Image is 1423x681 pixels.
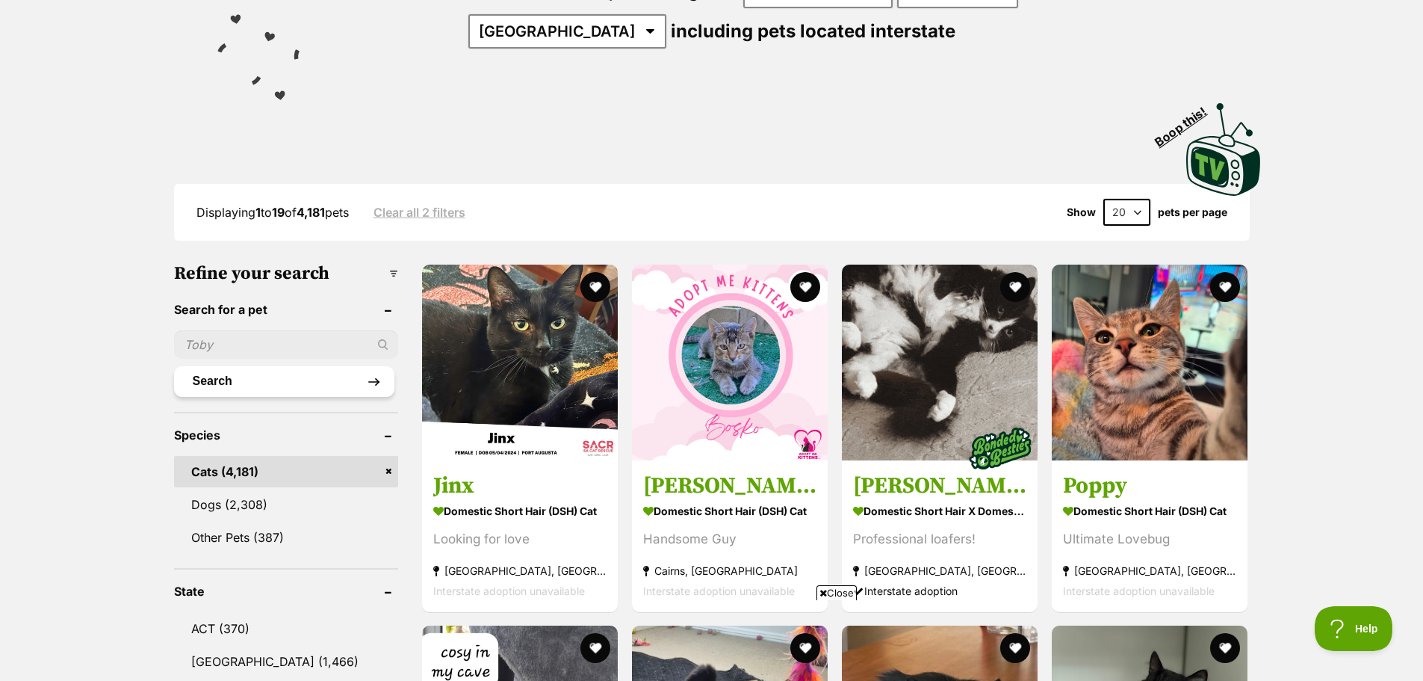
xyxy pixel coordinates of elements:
[1063,584,1215,597] span: Interstate adoption unavailable
[1052,460,1247,611] a: Poppy Domestic Short Hair (DSH) Cat Ultimate Lovebug [GEOGRAPHIC_DATA], [GEOGRAPHIC_DATA] Interst...
[422,460,618,611] a: Jinx Domestic Short Hair (DSH) Cat Looking for love [GEOGRAPHIC_DATA], [GEOGRAPHIC_DATA] Intersta...
[643,584,795,597] span: Interstate adoption unavailable
[174,613,398,644] a: ACT (370)
[196,205,349,220] span: Displaying to of pets
[853,580,1026,600] div: Interstate adoption
[1052,265,1247,460] img: Poppy - Domestic Short Hair (DSH) Cat
[853,529,1026,549] div: Professional loafers!
[671,20,955,42] span: including pets located interstate
[643,560,816,580] strong: Cairns, [GEOGRAPHIC_DATA]
[1211,633,1241,663] button: favourite
[350,606,1074,674] iframe: Advertisement
[174,330,398,359] input: Toby
[1063,471,1236,499] h3: Poppy
[174,646,398,677] a: [GEOGRAPHIC_DATA] (1,466)
[643,529,816,549] div: Handsome Guy
[174,489,398,520] a: Dogs (2,308)
[433,560,607,580] strong: [GEOGRAPHIC_DATA], [GEOGRAPHIC_DATA]
[842,265,1038,460] img: Walter and Jinx - Domestic Short Hair x Domestic Long Hair Cat
[1000,272,1030,302] button: favourite
[255,205,261,220] strong: 1
[174,263,398,284] h3: Refine your search
[1063,499,1236,521] strong: Domestic Short Hair (DSH) Cat
[174,585,398,598] header: State
[422,265,618,460] img: Jinx - Domestic Short Hair (DSH) Cat
[1211,272,1241,302] button: favourite
[174,428,398,442] header: Species
[790,272,820,302] button: favourite
[174,366,394,396] button: Search
[297,205,325,220] strong: 4,181
[433,499,607,521] strong: Domestic Short Hair (DSH) Cat
[632,265,828,460] img: Bosko - Domestic Short Hair (DSH) Cat
[174,456,398,487] a: Cats (4,181)
[1186,90,1261,199] a: Boop this!
[433,471,607,499] h3: Jinx
[1063,529,1236,549] div: Ultimate Lovebug
[1158,206,1227,218] label: pets per page
[174,522,398,553] a: Other Pets (387)
[643,471,816,499] h3: [PERSON_NAME]
[1063,560,1236,580] strong: [GEOGRAPHIC_DATA], [GEOGRAPHIC_DATA]
[632,460,828,611] a: [PERSON_NAME] Domestic Short Hair (DSH) Cat Handsome Guy Cairns, [GEOGRAPHIC_DATA] Interstate ado...
[580,272,610,302] button: favourite
[1315,606,1393,651] iframe: Help Scout Beacon - Open
[853,560,1026,580] strong: [GEOGRAPHIC_DATA], [GEOGRAPHIC_DATA]
[174,303,398,316] header: Search for a pet
[853,499,1026,521] strong: Domestic Short Hair x Domestic Long Hair Cat
[816,585,857,600] span: Close
[433,584,585,597] span: Interstate adoption unavailable
[1067,206,1096,218] span: Show
[853,471,1026,499] h3: [PERSON_NAME] and [PERSON_NAME]
[433,529,607,549] div: Looking for love
[272,205,285,220] strong: 19
[643,499,816,521] strong: Domestic Short Hair (DSH) Cat
[963,410,1038,485] img: bonded besties
[1186,103,1261,196] img: PetRescue TV logo
[842,460,1038,611] a: [PERSON_NAME] and [PERSON_NAME] Domestic Short Hair x Domestic Long Hair Cat Professional loafers...
[373,206,465,219] a: Clear all 2 filters
[1152,95,1221,149] span: Boop this!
